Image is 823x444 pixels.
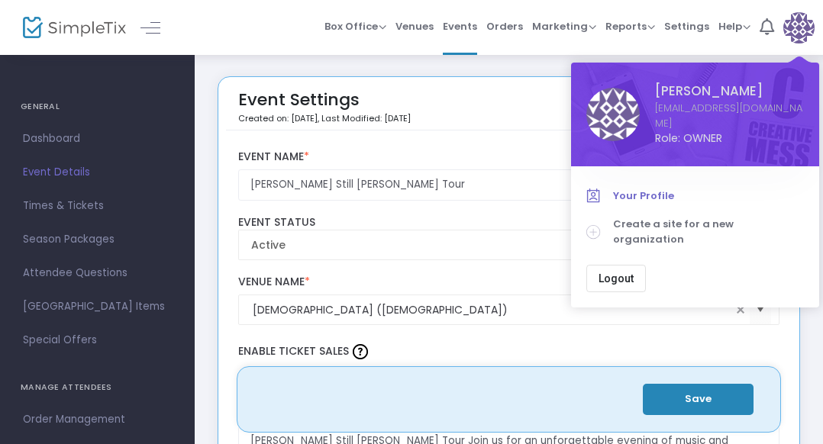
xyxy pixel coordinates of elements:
span: Reports [605,19,655,34]
span: Season Packages [23,230,172,249]
span: Order Management [23,410,172,430]
label: Event Status [238,216,780,230]
span: [PERSON_NAME] [655,82,804,101]
div: Event Settings [238,85,411,130]
span: Event Details [23,162,172,182]
span: Settings [664,7,709,46]
p: Created on: [DATE] [238,112,411,125]
button: Select [750,294,771,326]
span: Active [251,237,746,253]
input: Enter Event Name [238,169,780,201]
label: Enable Ticket Sales [238,340,780,363]
span: Times & Tickets [23,196,172,216]
span: Box Office [324,19,386,34]
span: Marketing [532,19,596,34]
span: Help [718,19,750,34]
span: Venues [395,7,434,46]
span: , Last Modified: [DATE] [318,112,411,124]
span: Orders [486,7,523,46]
span: Create a site for a new organization [613,217,804,246]
span: clear [731,301,750,319]
span: Attendee Questions [23,263,172,283]
a: Your Profile [586,182,804,211]
span: Events [443,7,477,46]
span: Dashboard [23,129,172,149]
span: Your Profile [613,188,804,204]
label: Event Name [238,150,780,164]
input: Select Venue [253,302,732,318]
span: Role: OWNER [655,130,804,146]
label: Venue Name [238,275,780,289]
h4: GENERAL [21,92,174,122]
span: Logout [599,272,634,285]
img: question-mark [353,344,368,359]
button: Logout [586,265,646,292]
button: Save [643,384,754,415]
h4: MANAGE ATTENDEES [21,372,174,403]
a: Create a site for a new organization [586,210,804,253]
a: [EMAIL_ADDRESS][DOMAIN_NAME] [655,101,804,130]
span: [GEOGRAPHIC_DATA] Items [23,297,172,317]
span: Special Offers [23,330,172,350]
